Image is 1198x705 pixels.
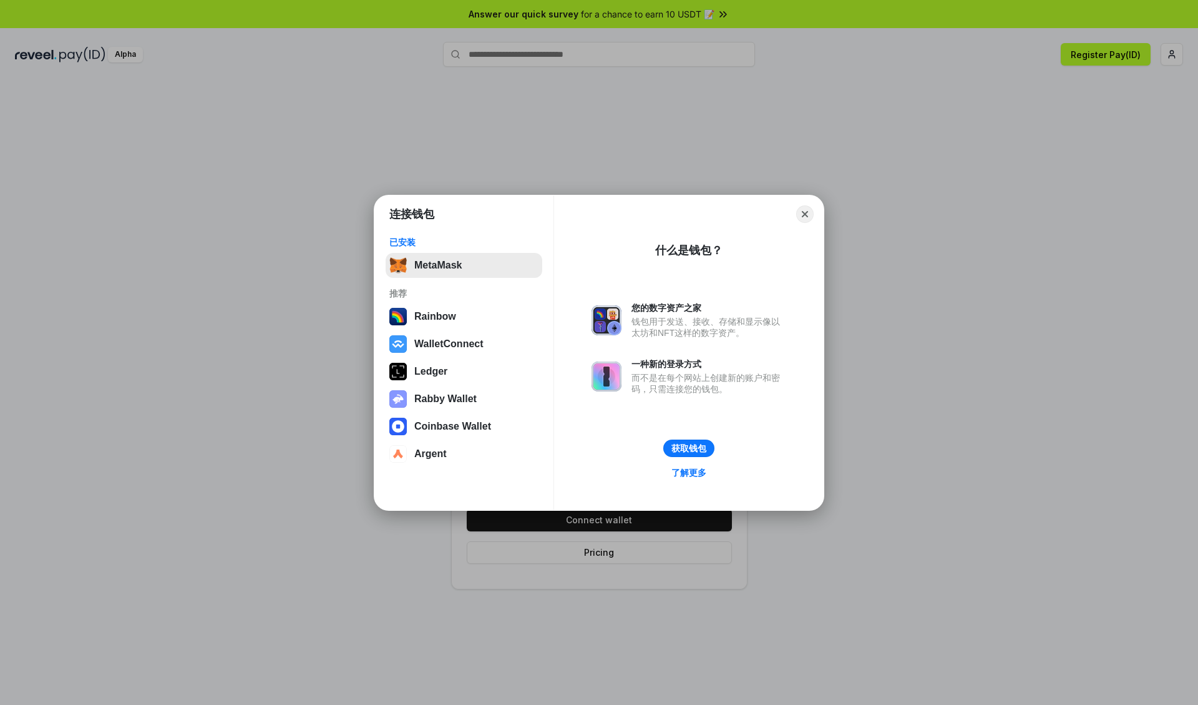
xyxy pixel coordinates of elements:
[655,243,723,258] div: 什么是钱包？
[664,465,714,481] a: 了解更多
[389,390,407,408] img: svg+xml,%3Csvg%20xmlns%3D%22http%3A%2F%2Fwww.w3.org%2F2000%2Fsvg%22%20fill%3D%22none%22%20viewBox...
[389,207,434,222] h1: 连接钱包
[389,335,407,353] img: svg+xml,%3Csvg%20width%3D%2228%22%20height%3D%2228%22%20viewBox%3D%220%200%2028%2028%22%20fill%3D...
[389,445,407,463] img: svg+xml,%3Csvg%20width%3D%2228%22%20height%3D%2228%22%20viewBox%3D%220%200%2028%2028%22%20fill%3D...
[386,332,542,357] button: WalletConnect
[389,308,407,325] img: svg+xml,%3Csvg%20width%3D%22120%22%20height%3D%22120%22%20viewBox%3D%220%200%20120%20120%22%20fil...
[631,358,786,370] div: 一种新的登录方式
[386,359,542,384] button: Ledger
[414,338,484,350] div: WalletConnect
[631,302,786,313] div: 您的数字资产之家
[796,205,814,223] button: Close
[389,257,407,274] img: svg+xml,%3Csvg%20fill%3D%22none%22%20height%3D%2233%22%20viewBox%3D%220%200%2035%2033%22%20width%...
[414,421,491,432] div: Coinbase Wallet
[671,467,706,478] div: 了解更多
[414,311,456,322] div: Rainbow
[631,316,786,338] div: 钱包用于发送、接收、存储和显示像以太坊和NFT这样的数字资产。
[389,418,407,435] img: svg+xml,%3Csvg%20width%3D%2228%22%20height%3D%2228%22%20viewBox%3D%220%200%2028%2028%22%20fill%3D...
[386,441,542,466] button: Argent
[414,260,462,271] div: MetaMask
[631,372,786,395] div: 而不是在每个网站上创建新的账户和密码，只需连接您的钱包。
[414,393,477,405] div: Rabby Wallet
[389,288,538,299] div: 推荐
[386,304,542,329] button: Rainbow
[592,362,621,392] img: svg+xml,%3Csvg%20xmlns%3D%22http%3A%2F%2Fwww.w3.org%2F2000%2Fsvg%22%20fill%3D%22none%22%20viewBox...
[592,305,621,335] img: svg+xml,%3Csvg%20xmlns%3D%22http%3A%2F%2Fwww.w3.org%2F2000%2Fsvg%22%20fill%3D%22none%22%20viewBox...
[414,448,447,460] div: Argent
[389,363,407,380] img: svg+xml,%3Csvg%20xmlns%3D%22http%3A%2F%2Fwww.w3.org%2F2000%2Fsvg%22%20width%3D%2228%22%20height%3...
[389,237,538,248] div: 已安装
[386,253,542,278] button: MetaMask
[386,387,542,412] button: Rabby Wallet
[671,443,706,454] div: 获取钱包
[386,414,542,439] button: Coinbase Wallet
[663,440,714,457] button: 获取钱包
[414,366,447,377] div: Ledger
